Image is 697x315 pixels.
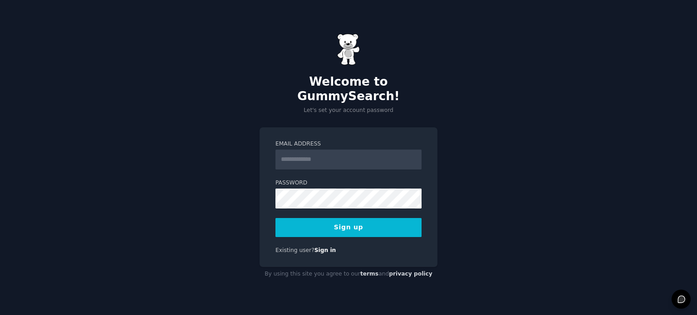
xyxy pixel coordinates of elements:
a: Sign in [314,247,336,253]
p: Let's set your account password [260,107,437,115]
button: Sign up [275,218,422,237]
label: Password [275,179,422,187]
label: Email Address [275,140,422,148]
a: terms [360,271,378,277]
div: By using this site you agree to our and [260,267,437,281]
span: Existing user? [275,247,314,253]
img: Gummy Bear [337,34,360,65]
h2: Welcome to GummySearch! [260,75,437,103]
a: privacy policy [389,271,432,277]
